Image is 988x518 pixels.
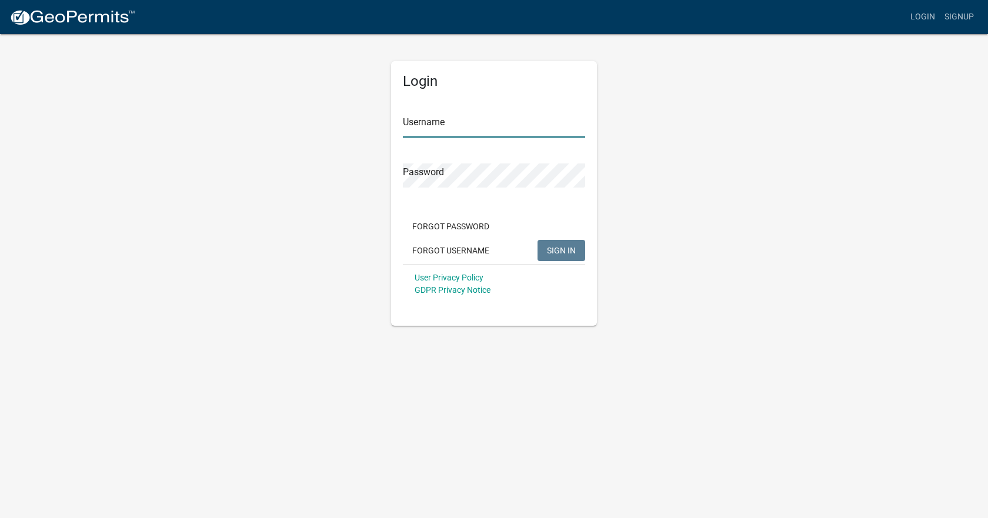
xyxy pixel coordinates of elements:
span: SIGN IN [547,245,576,255]
a: User Privacy Policy [415,273,483,282]
a: GDPR Privacy Notice [415,285,490,295]
button: Forgot Username [403,240,499,261]
button: SIGN IN [538,240,585,261]
button: Forgot Password [403,216,499,237]
a: Signup [940,6,979,28]
h5: Login [403,73,585,90]
a: Login [906,6,940,28]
